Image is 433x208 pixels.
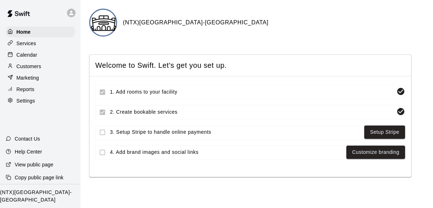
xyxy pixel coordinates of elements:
[16,97,35,104] p: Settings
[6,84,75,95] a: Reports
[6,72,75,83] a: Marketing
[16,51,37,58] p: Calendar
[95,61,405,70] span: Welcome to Swift. Let's get you set up.
[6,38,75,49] a: Services
[15,148,42,155] p: Help Center
[6,49,75,60] a: Calendar
[346,146,405,159] button: Customize branding
[110,88,394,96] span: 1. Add rooms to your facility
[370,128,399,137] a: Setup Stripe
[16,63,41,70] p: Customers
[6,95,75,106] a: Settings
[15,161,53,168] p: View public page
[6,27,75,37] a: Home
[16,40,36,47] p: Services
[110,128,361,136] span: 3. Setup Stripe to handle online payments
[123,18,269,27] h6: (NTX)[GEOGRAPHIC_DATA]-[GEOGRAPHIC_DATA]
[15,174,63,181] p: Copy public page link
[110,108,394,116] span: 2. Create bookable services
[90,10,117,37] img: (NTX)Fort Worth-Central logo
[16,28,31,36] p: Home
[352,148,399,157] a: Customize branding
[6,61,75,72] a: Customers
[15,135,40,142] p: Contact Us
[16,74,39,81] p: Marketing
[16,86,34,93] p: Reports
[364,126,405,139] button: Setup Stripe
[110,148,343,156] span: 4. Add brand images and social links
